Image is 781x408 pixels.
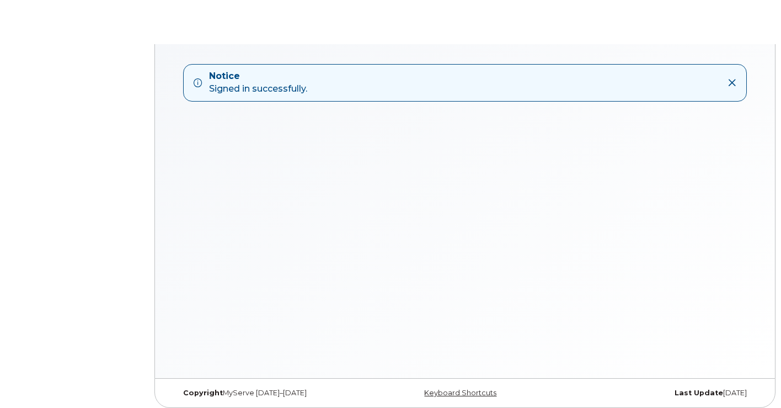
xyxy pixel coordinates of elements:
div: [DATE] [561,389,755,398]
strong: Last Update [675,389,723,397]
strong: Copyright [183,389,223,397]
div: Signed in successfully. [209,70,307,96]
strong: Notice [209,70,307,83]
div: MyServe [DATE]–[DATE] [175,389,368,398]
a: Keyboard Shortcuts [424,389,496,397]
